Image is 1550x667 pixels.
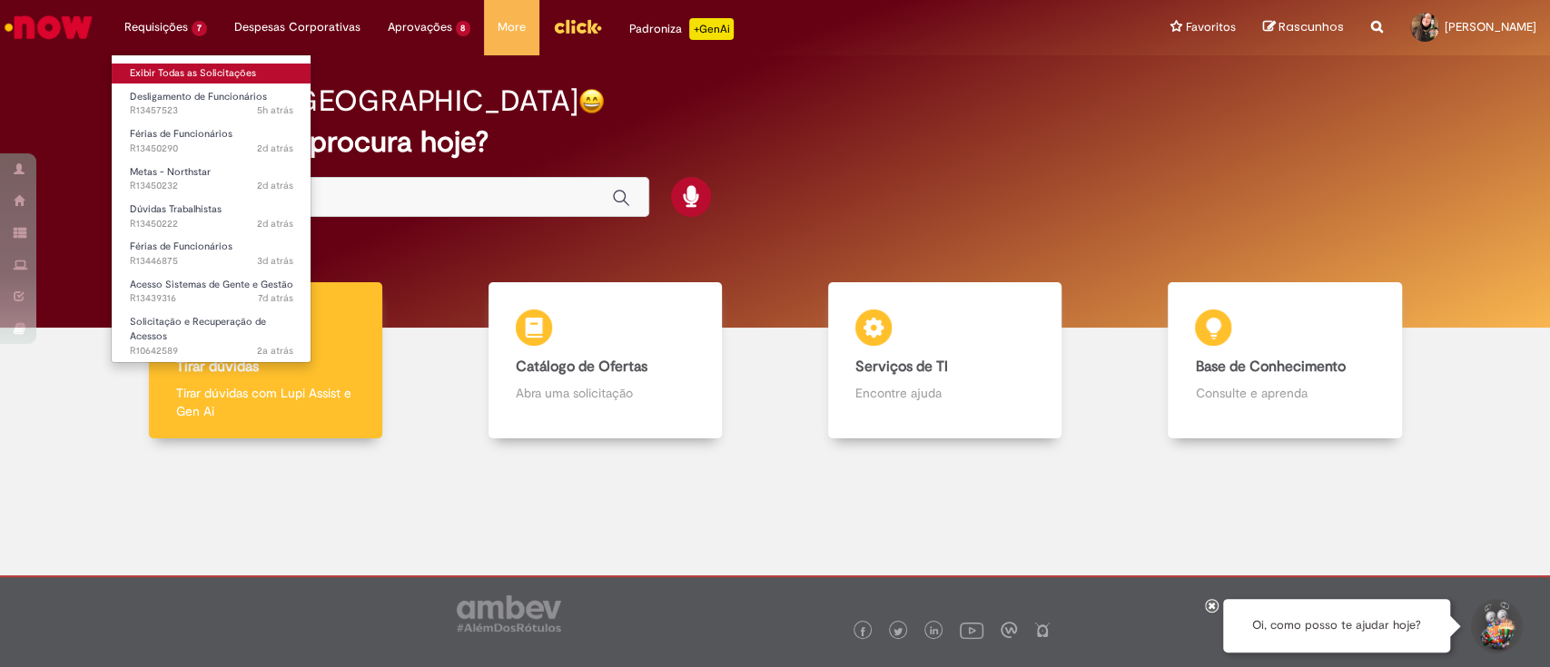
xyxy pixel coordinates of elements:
[257,179,293,192] span: 2d atrás
[257,142,293,155] time: 26/08/2025 19:23:19
[553,13,602,40] img: click_logo_yellow_360x200.png
[930,626,939,637] img: logo_footer_linkedin.png
[516,384,695,402] p: Abra uma solicitação
[146,126,1404,158] h2: O que você procura hoje?
[855,384,1034,402] p: Encontre ajuda
[130,202,222,216] span: Dúvidas Trabalhistas
[388,18,452,36] span: Aprovações
[130,142,293,156] span: R13450290
[257,103,293,117] time: 28/08/2025 12:15:08
[95,282,435,439] a: Tirar dúvidas Tirar dúvidas com Lupi Assist e Gen Ai
[498,18,526,36] span: More
[1223,599,1450,652] div: Oi, como posso te ajudar hoje?
[130,254,293,269] span: R13446875
[112,312,311,351] a: Aberto R10642589 : Solicitação e Recuperação de Acessos
[176,384,355,420] p: Tirar dúvidas com Lupi Assist e Gen Ai
[112,87,311,121] a: Aberto R13457523 : Desligamento de Funcionários
[124,18,188,36] span: Requisições
[257,254,293,268] span: 3d atrás
[257,344,293,358] time: 03/11/2023 08:03:35
[1195,358,1345,376] b: Base de Conhecimento
[1195,384,1374,402] p: Consulte e aprenda
[257,217,293,231] span: 2d atrás
[257,217,293,231] time: 26/08/2025 18:40:32
[258,291,293,305] time: 22/08/2025 11:10:41
[257,254,293,268] time: 26/08/2025 09:09:17
[2,9,95,45] img: ServiceNow
[960,618,983,642] img: logo_footer_youtube.png
[257,142,293,155] span: 2d atrás
[130,90,267,103] span: Desligamento de Funcionários
[112,200,311,233] a: Aberto R13450222 : Dúvidas Trabalhistas
[130,315,266,343] span: Solicitação e Recuperação de Acessos
[1468,599,1523,653] button: Iniciar Conversa de Suporte
[146,85,578,117] h2: Boa tarde, [GEOGRAPHIC_DATA]
[257,179,293,192] time: 26/08/2025 18:44:46
[578,88,605,114] img: happy-face.png
[130,278,293,291] span: Acesso Sistemas de Gente e Gestão
[130,217,293,231] span: R13450222
[1034,622,1051,638] img: logo_footer_naosei.png
[111,54,311,363] ul: Requisições
[112,162,311,196] a: Aberto R13450232 : Metas - Northstar
[176,358,259,376] b: Tirar dúvidas
[130,291,293,306] span: R13439316
[1115,282,1455,439] a: Base de Conhecimento Consulte e aprenda
[112,64,311,83] a: Exibir Todas as Solicitações
[456,21,471,36] span: 8
[893,627,903,636] img: logo_footer_twitter.png
[855,358,948,376] b: Serviços de TI
[1001,622,1017,638] img: logo_footer_workplace.png
[858,627,867,636] img: logo_footer_facebook.png
[257,103,293,117] span: 5h atrás
[234,18,360,36] span: Despesas Corporativas
[1445,19,1536,34] span: [PERSON_NAME]
[257,344,293,358] span: 2a atrás
[112,124,311,158] a: Aberto R13450290 : Férias de Funcionários
[516,358,647,376] b: Catálogo de Ofertas
[130,344,293,358] span: R10642589
[112,237,311,270] a: Aberto R13446875 : Férias de Funcionários
[1279,18,1344,35] span: Rascunhos
[629,18,734,40] div: Padroniza
[435,282,775,439] a: Catálogo de Ofertas Abra uma solicitação
[130,240,232,253] span: Férias de Funcionários
[192,21,207,36] span: 7
[689,18,734,40] p: +GenAi
[112,275,311,309] a: Aberto R13439316 : Acesso Sistemas de Gente e Gestão
[1263,19,1344,36] a: Rascunhos
[457,595,561,632] img: logo_footer_ambev_rotulo_gray.png
[130,127,232,141] span: Férias de Funcionários
[258,291,293,305] span: 7d atrás
[130,103,293,118] span: R13457523
[1186,18,1236,36] span: Favoritos
[775,282,1115,439] a: Serviços de TI Encontre ajuda
[130,165,211,179] span: Metas - Northstar
[130,179,293,193] span: R13450232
